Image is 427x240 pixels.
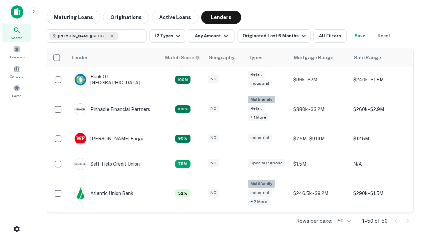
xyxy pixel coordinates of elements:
span: Saved [12,93,22,98]
div: Pinnacle Financial Partners [74,103,150,115]
a: Search [2,24,31,42]
div: Matching Properties: 24, hasApolloMatch: undefined [175,105,190,113]
td: $240k - $1.8M [350,67,410,92]
button: 12 Types [149,29,185,43]
div: Industrial [248,80,272,87]
div: 50 [335,216,352,226]
span: [PERSON_NAME][GEOGRAPHIC_DATA], [GEOGRAPHIC_DATA] [58,33,108,39]
td: $1.5M [290,151,350,177]
button: Maturing Loans [47,11,100,24]
th: Capitalize uses an advanced AI algorithm to match your search with the best lender. The match sco... [161,48,204,67]
span: Borrowers [9,54,25,60]
td: $260k - $2.9M [350,92,410,126]
div: Multifamily [248,180,275,188]
div: Originated Last 6 Months [243,32,308,40]
div: Matching Properties: 14, hasApolloMatch: undefined [175,76,190,84]
img: picture [75,188,86,199]
img: picture [75,74,86,85]
div: NC [208,189,219,197]
div: Atlantic Union Bank [74,187,133,199]
button: Active Loans [152,11,198,24]
div: NC [208,105,219,112]
th: Sale Range [350,48,410,67]
button: Reset [373,29,395,43]
img: picture [75,133,86,144]
div: + 1 more [248,114,269,121]
div: Multifamily [248,96,275,103]
div: Types [249,54,263,62]
th: Geography [204,48,245,67]
button: All Filters [313,29,347,43]
div: NC [208,75,219,83]
td: N/A [350,151,410,177]
div: Matching Properties: 7, hasApolloMatch: undefined [175,189,190,197]
div: Sale Range [354,54,381,62]
a: Contacts [2,62,31,80]
div: Matching Properties: 10, hasApolloMatch: undefined [175,160,190,168]
button: Originations [103,11,149,24]
div: Bank Of [GEOGRAPHIC_DATA] [74,74,154,86]
a: Saved [2,82,31,100]
p: Rows per page: [296,217,332,225]
div: Special Purpose [248,159,285,167]
span: Contacts [10,74,23,79]
button: Lenders [201,11,241,24]
div: Lender [72,54,88,62]
img: picture [75,104,86,115]
th: Mortgage Range [290,48,350,67]
div: [PERSON_NAME] Fargo [74,133,143,145]
th: Lender [68,48,161,67]
a: Borrowers [2,43,31,61]
div: Capitalize uses an advanced AI algorithm to match your search with the best lender. The match sco... [165,54,200,61]
img: capitalize-icon.png [11,5,23,19]
th: Types [245,48,290,67]
iframe: Chat Widget [394,165,427,197]
img: picture [75,158,86,170]
div: Industrial [248,189,272,197]
td: $380k - $3.2M [290,92,350,126]
div: NC [208,159,219,167]
p: 1–50 of 50 [362,217,388,225]
td: $96k - $2M [290,67,350,92]
div: + 2 more [248,198,270,206]
div: Retail [248,71,265,78]
span: Search [11,35,23,40]
td: $290k - $1.5M [350,177,410,210]
td: $12.5M [350,126,410,151]
h6: Match Score [165,54,198,61]
td: $246.5k - $9.2M [290,177,350,210]
button: Save your search to get updates of matches that match your search criteria. [349,29,371,43]
div: Industrial [248,134,272,142]
button: Originated Last 6 Months [237,29,311,43]
td: $7.5M - $914M [290,126,350,151]
button: Any Amount [188,29,235,43]
div: Geography [208,54,235,62]
div: Mortgage Range [294,54,333,62]
div: Retail [248,105,265,112]
div: Self-help Credit Union [74,158,140,170]
div: NC [208,134,219,142]
div: Matching Properties: 12, hasApolloMatch: undefined [175,135,190,143]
